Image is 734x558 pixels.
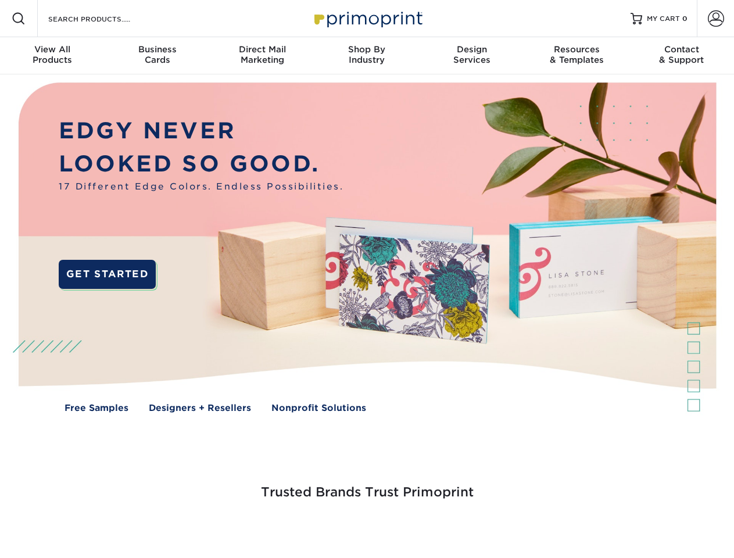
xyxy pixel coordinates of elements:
span: Business [105,44,209,55]
span: Shop By [314,44,419,55]
h3: Trusted Brands Trust Primoprint [27,457,707,514]
a: Nonprofit Solutions [271,402,366,415]
div: & Templates [524,44,629,65]
a: Shop ByIndustry [314,37,419,74]
div: Industry [314,44,419,65]
a: Designers + Resellers [149,402,251,415]
span: Contact [629,44,734,55]
span: Design [420,44,524,55]
a: DesignServices [420,37,524,74]
span: 0 [682,15,688,23]
span: Resources [524,44,629,55]
a: Contact& Support [629,37,734,74]
div: Cards [105,44,209,65]
span: 17 Different Edge Colors. Endless Possibilities. [59,180,343,194]
span: MY CART [647,14,680,24]
div: Marketing [210,44,314,65]
a: BusinessCards [105,37,209,74]
img: Primoprint [309,6,425,31]
a: Direct MailMarketing [210,37,314,74]
a: Resources& Templates [524,37,629,74]
div: Services [420,44,524,65]
p: EDGY NEVER [59,115,343,148]
p: LOOKED SO GOOD. [59,148,343,181]
div: & Support [629,44,734,65]
a: GET STARTED [59,260,156,289]
a: Free Samples [65,402,128,415]
span: Direct Mail [210,44,314,55]
input: SEARCH PRODUCTS..... [47,12,160,26]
